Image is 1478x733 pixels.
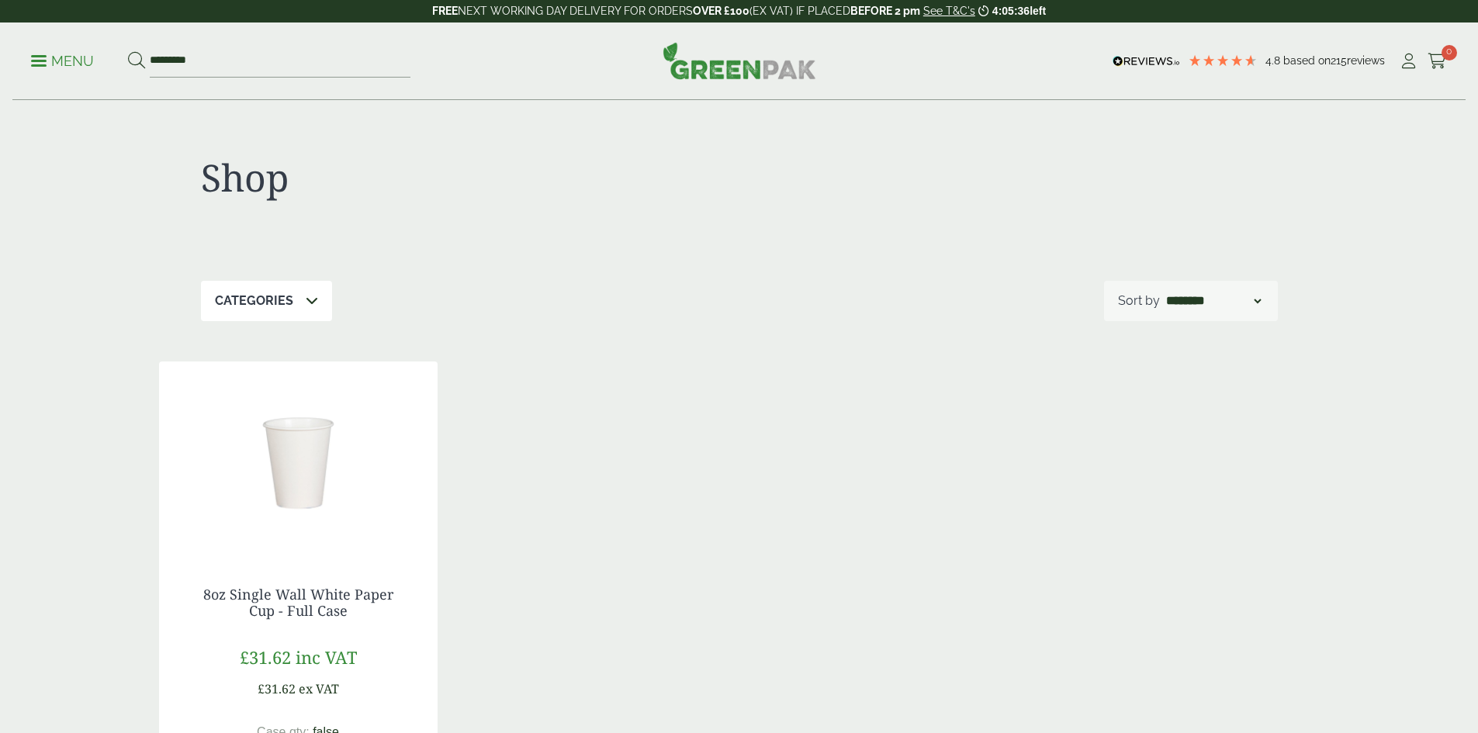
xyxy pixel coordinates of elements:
[240,645,291,669] span: £31.62
[1442,45,1457,61] span: 0
[31,52,94,67] a: Menu
[215,292,293,310] p: Categories
[663,42,816,79] img: GreenPak Supplies
[201,155,739,200] h1: Shop
[159,361,438,555] img: 8oz Single Wall White Paper Cup-Full Case of-0
[1399,54,1418,69] i: My Account
[1428,54,1447,69] i: Cart
[1030,5,1046,17] span: left
[432,5,458,17] strong: FREE
[1163,292,1264,310] select: Shop order
[923,5,975,17] a: See T&C's
[299,680,339,697] span: ex VAT
[693,5,749,17] strong: OVER £100
[258,680,296,697] span: £31.62
[1113,56,1180,67] img: REVIEWS.io
[1265,54,1283,67] span: 4.8
[203,585,393,621] a: 8oz Single Wall White Paper Cup - Full Case
[1428,50,1447,73] a: 0
[1118,292,1160,310] p: Sort by
[31,52,94,71] p: Menu
[850,5,920,17] strong: BEFORE 2 pm
[1188,54,1258,67] div: 4.79 Stars
[1347,54,1385,67] span: reviews
[1331,54,1347,67] span: 215
[296,645,357,669] span: inc VAT
[1283,54,1331,67] span: Based on
[992,5,1030,17] span: 4:05:36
